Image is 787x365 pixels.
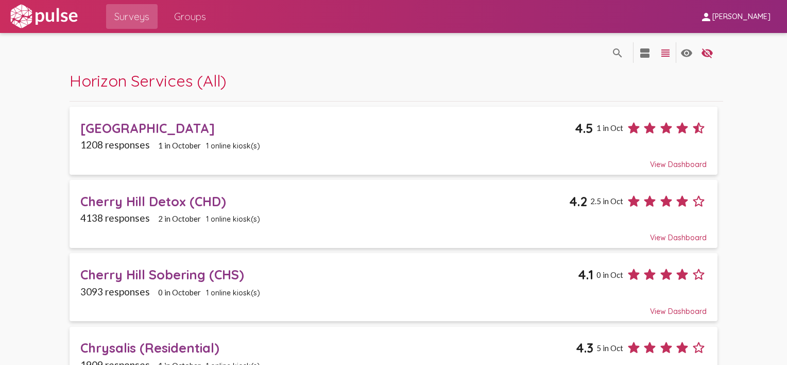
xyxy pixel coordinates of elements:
[680,47,693,59] mat-icon: language
[80,286,150,297] span: 3093 responses
[607,42,628,63] button: language
[80,212,150,224] span: 4138 responses
[590,196,623,206] span: 2.5 in Oct
[639,47,651,59] mat-icon: language
[712,12,771,22] span: [PERSON_NAME]
[114,7,149,26] span: Surveys
[80,151,707,169] div: View Dashboard
[676,42,697,63] button: language
[206,288,260,297] span: 1 online kiosk(s)
[611,47,624,59] mat-icon: language
[659,47,672,59] mat-icon: language
[80,224,707,242] div: View Dashboard
[70,253,717,321] a: Cherry Hill Sobering (CHS)4.10 in Oct3093 responses0 in October1 online kiosk(s)View Dashboard
[80,267,578,283] div: Cherry Hill Sobering (CHS)
[80,340,576,356] div: Chrysalis (Residential)
[655,42,676,63] button: language
[70,71,227,91] span: Horizon Services (All)
[569,193,587,209] span: 4.2
[80,139,150,151] span: 1208 responses
[174,7,206,26] span: Groups
[80,193,569,209] div: Cherry Hill Detox (CHD)
[596,123,623,132] span: 1 in Oct
[701,47,713,59] mat-icon: language
[158,214,201,223] span: 2 in October
[635,42,655,63] button: language
[206,214,260,224] span: 1 online kiosk(s)
[578,267,593,283] span: 4.1
[576,340,593,356] span: 4.3
[158,141,201,150] span: 1 in October
[697,42,717,63] button: language
[692,7,779,26] button: [PERSON_NAME]
[106,4,158,29] a: Surveys
[70,107,717,175] a: [GEOGRAPHIC_DATA]4.51 in Oct1208 responses1 in October1 online kiosk(s)View Dashboard
[700,11,712,23] mat-icon: person
[8,4,79,29] img: white-logo.svg
[575,120,593,136] span: 4.5
[596,343,623,353] span: 5 in Oct
[166,4,214,29] a: Groups
[596,270,623,279] span: 0 in Oct
[80,297,707,316] div: View Dashboard
[80,120,575,136] div: [GEOGRAPHIC_DATA]
[206,141,260,151] span: 1 online kiosk(s)
[70,180,717,248] a: Cherry Hill Detox (CHD)4.22.5 in Oct4138 responses2 in October1 online kiosk(s)View Dashboard
[158,288,201,297] span: 0 in October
